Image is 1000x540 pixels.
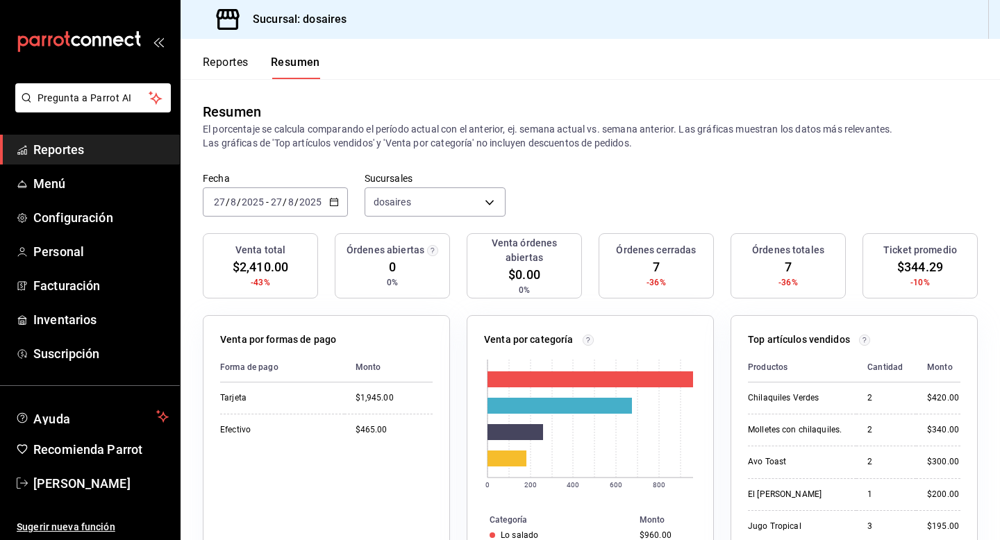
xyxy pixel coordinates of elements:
span: 7 [653,258,660,276]
div: 2 [867,392,905,404]
div: Lo salado [501,530,538,540]
text: 600 [610,481,622,489]
p: Top artículos vendidos [748,332,850,347]
span: -10% [910,276,930,289]
button: Pregunta a Parrot AI [15,83,171,112]
button: Resumen [271,56,320,79]
div: Efectivo [220,424,333,436]
span: Facturación [33,276,169,295]
p: Venta por categoría [484,332,574,347]
span: / [283,196,287,208]
div: Tarjeta [220,392,333,404]
div: $1,945.00 [356,392,433,404]
input: -- [213,196,226,208]
span: [PERSON_NAME] [33,474,169,493]
th: Productos [748,353,856,382]
span: Ayuda [33,408,151,425]
div: Chilaquiles Verdes [748,392,845,404]
span: Recomienda Parrot [33,440,169,459]
input: -- [230,196,237,208]
div: $200.00 [927,489,960,500]
span: 7 [785,258,792,276]
div: $195.00 [927,521,960,532]
p: El porcentaje se calcula comparando el período actual con el anterior, ej. semana actual vs. sema... [203,122,978,150]
div: Avo Toast [748,456,845,468]
div: 1 [867,489,905,500]
div: $960.00 [640,530,691,540]
span: -36% [778,276,798,289]
text: 0 [485,481,490,489]
h3: Órdenes abiertas [347,243,424,258]
div: Jugo Tropical [748,521,845,532]
span: $0.00 [508,265,540,284]
th: Categoría [467,512,634,528]
div: El [PERSON_NAME] [748,489,845,500]
button: Reportes [203,56,249,79]
th: Monto [916,353,960,382]
span: -43% [251,276,270,289]
span: 0% [519,284,530,296]
th: Cantidad [856,353,916,382]
text: 800 [653,481,665,489]
text: 200 [524,481,537,489]
div: $465.00 [356,424,433,436]
span: 0% [387,276,398,289]
div: Molletes con chilaquiles. [748,424,845,436]
th: Monto [634,512,713,528]
h3: Venta órdenes abiertas [473,236,576,265]
span: $344.29 [897,258,943,276]
div: 2 [867,424,905,436]
span: Inventarios [33,310,169,329]
input: -- [287,196,294,208]
text: 400 [567,481,579,489]
span: $2,410.00 [233,258,288,276]
span: / [226,196,230,208]
span: -36% [647,276,666,289]
div: Resumen [203,101,261,122]
label: Fecha [203,174,348,183]
button: open_drawer_menu [153,36,164,47]
span: 0 [389,258,396,276]
span: Pregunta a Parrot AI [37,91,149,106]
span: / [237,196,241,208]
span: Menú [33,174,169,193]
span: / [294,196,299,208]
th: Monto [344,353,433,382]
span: Personal [33,242,169,261]
input: ---- [299,196,322,208]
div: navigation tabs [203,56,320,79]
span: Configuración [33,208,169,227]
div: $420.00 [927,392,960,404]
div: $340.00 [927,424,960,436]
h3: Venta total [235,243,285,258]
span: Suscripción [33,344,169,363]
h3: Ticket promedio [883,243,957,258]
div: 3 [867,521,905,532]
p: Venta por formas de pago [220,332,336,347]
input: ---- [241,196,265,208]
span: Sugerir nueva función [17,520,169,534]
span: - [266,196,269,208]
span: Reportes [33,140,169,159]
h3: Sucursal: dosaires [242,11,347,28]
a: Pregunta a Parrot AI [10,101,171,115]
input: -- [270,196,283,208]
th: Forma de pago [220,353,344,382]
label: Sucursales [365,174,506,183]
div: $300.00 [927,456,960,468]
h3: Órdenes totales [752,243,824,258]
h3: Órdenes cerradas [616,243,696,258]
div: 2 [867,456,905,468]
span: dosaires [374,195,411,209]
